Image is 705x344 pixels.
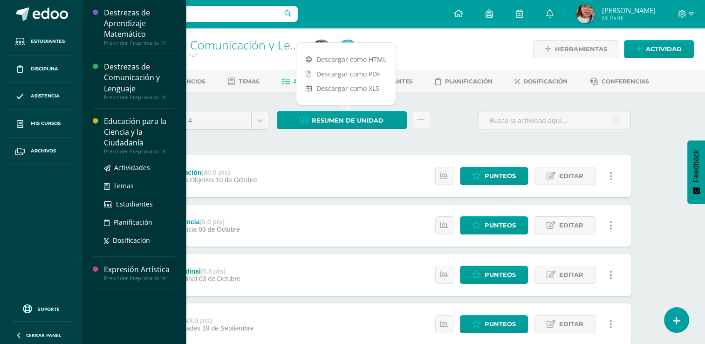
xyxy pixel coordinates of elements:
span: Actividades [294,78,335,85]
div: Destrezas de Comunicación y Lenguaje [104,62,175,94]
span: Disciplina [31,65,58,73]
img: bdc6292b85202696d24cdc97ed2058a5.png [312,40,331,59]
span: Herramientas [555,41,607,58]
div: Evaluación [167,169,257,176]
span: Editar [559,167,583,185]
a: Punteos [460,216,528,234]
span: Dosificación [113,236,150,245]
span: Planificación [445,78,493,85]
span: Estudiantes [116,200,153,208]
a: Punteos [460,167,528,185]
a: Punteos [460,315,528,333]
span: Mi Perfil [602,14,655,22]
span: Temas [239,78,260,85]
strong: (5.0 pts) [201,268,226,275]
a: Educación para la Ciencia y la CiudadaníaPrekinder Preprimaria "A" [104,116,175,155]
a: Temas [104,180,175,191]
a: Punteos [460,266,528,284]
div: Expresión Artística [104,264,175,275]
span: 03 de Octubre [199,275,240,282]
span: 03 de Octubre [198,226,240,233]
strong: (8.0 pts) [187,317,212,324]
div: Prekinder Preprimaria "A" [104,40,175,46]
strong: (40.0 pts) [201,169,230,176]
span: Actividades [114,163,150,172]
span: Actividad [646,41,682,58]
span: Planificación [113,218,152,227]
a: Destrezas de Comunicación y LenguajePrekinder Preprimaria "A" [104,62,175,100]
span: Mis cursos [31,120,61,127]
a: Soporte [11,302,71,315]
h1: Destrezas de Comunicación y Lenguaje [117,38,301,51]
button: Feedback - Mostrar encuesta [687,140,705,204]
span: 19 de Septiembre [202,324,254,332]
input: Busca la actividad aquí... [478,111,630,130]
a: Planificación [104,217,175,227]
a: Estudiantes [104,199,175,209]
a: Unidad 4 [157,111,269,129]
a: Estudiantes [7,28,75,55]
a: Resumen de unidad [277,111,407,129]
a: Actividad [624,40,694,58]
strong: (5.0 pts) [199,218,225,226]
a: Descargar como XLS [296,81,396,96]
span: Anuncios [173,78,205,85]
span: Punteos [485,316,516,333]
span: Asistencia [31,92,60,100]
span: 10 de Octubre [216,176,257,184]
div: Destrezas de Aprendizaje Matemático [104,7,175,40]
span: Editar [559,266,583,283]
span: Prueba Objetiva [167,176,213,184]
div: Actitudinal [167,268,240,275]
a: Descargar como HTML [296,52,396,67]
div: Prekinder Preprimaria 'A' [117,51,301,60]
span: Punteos [485,217,516,234]
img: bdc6292b85202696d24cdc97ed2058a5.png [576,5,595,23]
a: Planificación [435,74,493,89]
span: Soporte [38,306,60,312]
a: Mis cursos [7,110,75,138]
a: Asistencia [7,83,75,110]
span: Resumen de unidad [312,112,383,129]
a: Expresión ArtísticaPrekinder Preprimaria "A" [104,264,175,282]
img: d829077fea71188f4ea6f616d71feccb.png [338,40,357,59]
div: Educación para la Ciencia y la Ciudadanía [104,116,175,148]
a: Archivos [7,138,75,165]
span: Estudiantes [31,38,65,45]
div: Asistencia [167,218,240,226]
span: Dosificación [523,78,568,85]
span: Unidad 4 [164,111,244,129]
a: Conferencias [590,74,649,89]
span: Temas [113,181,134,190]
div: Prekinder Preprimaria "A" [104,94,175,101]
span: Punteos [485,266,516,283]
a: Disciplina [7,55,75,83]
div: Act05- [167,317,253,324]
a: Destrezas de Comunicación y Lenguaje [117,37,326,53]
a: Descargar como PDF [296,67,396,81]
a: Herramientas [533,40,619,58]
span: Punteos [485,167,516,185]
div: Prekinder Preprimaria "A" [104,275,175,282]
span: Archivos [31,147,56,155]
a: Actividades [104,162,175,173]
span: Feedback [692,150,700,182]
span: Conferencias [602,78,649,85]
span: Editar [559,217,583,234]
span: Editar [559,316,583,333]
span: [PERSON_NAME] [602,6,655,15]
a: Dosificación [104,235,175,246]
span: Cerrar panel [26,332,62,338]
a: Destrezas de Aprendizaje MatemáticoPrekinder Preprimaria "A" [104,7,175,46]
div: Prekinder Preprimaria "A" [104,148,175,155]
a: Dosificación [515,74,568,89]
input: Busca un usuario... [88,6,298,22]
a: Actividades [282,74,335,89]
a: Temas [228,74,260,89]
